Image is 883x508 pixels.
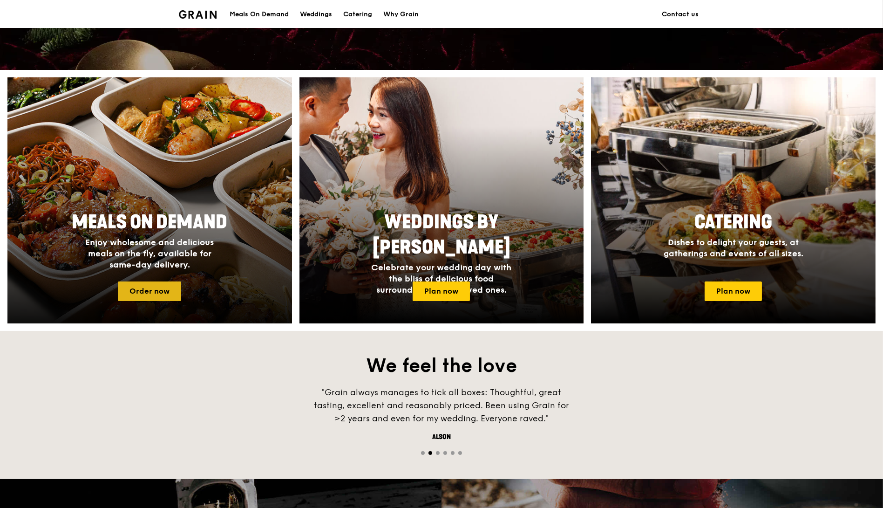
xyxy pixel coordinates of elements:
a: Order now [118,281,181,301]
span: Weddings by [PERSON_NAME] [373,211,510,259]
div: Catering [343,0,372,28]
a: Catering [338,0,378,28]
a: Plan now [705,281,762,301]
a: Meals On DemandEnjoy wholesome and delicious meals on the fly, available for same-day delivery.Or... [7,77,292,323]
a: Plan now [413,281,470,301]
span: Dishes to delight your guests, at gatherings and events of all sizes. [664,237,803,259]
div: "Grain always manages to tick all boxes: Thoughtful, great tasting, excellent and reasonably pric... [302,386,581,425]
span: Enjoy wholesome and delicious meals on the fly, available for same-day delivery. [85,237,214,270]
a: CateringDishes to delight your guests, at gatherings and events of all sizes.Plan now [591,77,876,323]
span: Go to slide 2 [428,451,432,455]
span: Meals On Demand [72,211,227,233]
div: Weddings [300,0,332,28]
a: Contact us [656,0,704,28]
span: Go to slide 5 [451,451,455,455]
span: Catering [694,211,772,233]
a: Weddings [294,0,338,28]
div: Meals On Demand [230,0,289,28]
img: catering-card.e1cfaf3e.jpg [591,77,876,323]
span: Go to slide 6 [458,451,462,455]
a: Why Grain [378,0,424,28]
span: Go to slide 4 [443,451,447,455]
span: Go to slide 1 [421,451,425,455]
span: Celebrate your wedding day with the bliss of delicious food surrounded by your loved ones. [371,262,511,295]
img: weddings-card.4f3003b8.jpg [299,77,584,323]
div: Alson [302,432,581,442]
span: Go to slide 3 [436,451,440,455]
div: Why Grain [383,0,419,28]
img: Grain [179,10,217,19]
a: Weddings by [PERSON_NAME]Celebrate your wedding day with the bliss of delicious food surrounded b... [299,77,584,323]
